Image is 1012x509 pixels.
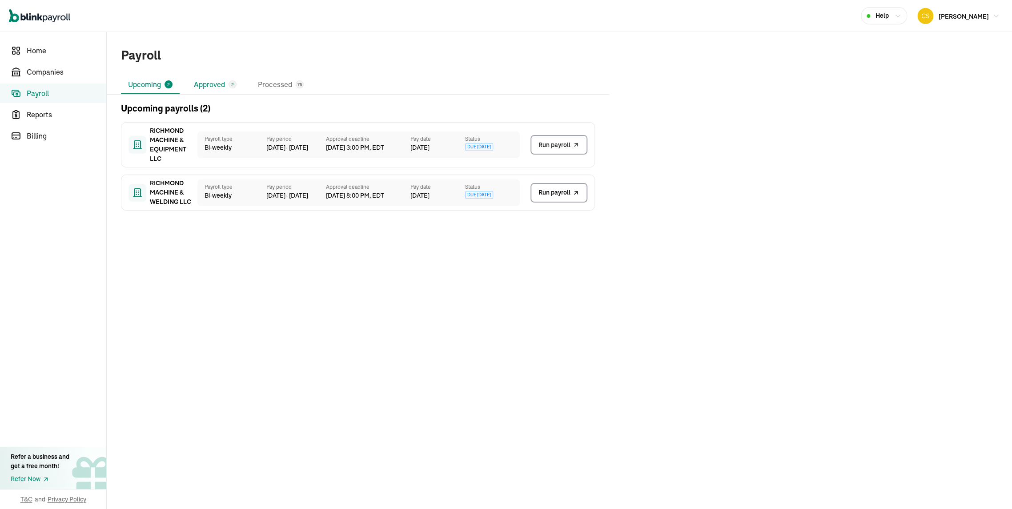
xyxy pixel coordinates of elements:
span: Bi-weekly [205,191,259,200]
span: 2 [231,81,234,88]
span: Reports [27,109,106,120]
span: RICHMOND MACHINE & WELDING LLC [150,179,194,207]
span: [DATE] 3:00 PM, EDT [326,143,410,152]
span: Run payroll [538,140,570,150]
span: [DATE] - [DATE] [266,143,326,152]
li: Processed [251,76,311,94]
span: Run payroll [538,188,570,197]
span: 2 [167,81,170,88]
span: Approval deadline [326,183,410,191]
button: [PERSON_NAME] [914,6,1003,26]
a: Run payroll [530,183,587,203]
span: Approval deadline [326,135,410,143]
li: Approved [187,76,244,94]
span: [DATE] [410,143,430,152]
span: Home [27,45,106,56]
span: T&C [20,495,32,504]
span: and [35,495,45,504]
span: Pay period [266,135,326,143]
span: RICHMOND MACHINE & EQUIPMENT LLC [150,126,194,163]
span: Pay date [410,183,465,191]
div: Refer a business and get a free month! [11,452,69,471]
button: Help [861,7,907,24]
span: [PERSON_NAME] [939,12,989,20]
span: Privacy Policy [48,495,86,504]
h1: Payroll [121,46,161,65]
iframe: Chat Widget [864,413,1012,509]
span: [DATE] 8:00 PM, EDT [326,191,410,200]
span: Due [DATE] [465,143,493,151]
span: Companies [27,67,106,77]
span: [DATE] - [DATE] [266,191,326,200]
span: [DATE] [410,191,430,200]
li: Upcoming [121,76,180,94]
a: Refer Now [11,474,69,484]
span: Status [465,135,520,143]
span: Help [875,11,889,20]
span: Payroll type [205,183,259,191]
span: Bi-weekly [205,143,259,152]
span: Billing [27,131,106,141]
span: Payroll type [205,135,259,143]
h2: Upcoming payrolls ( 2 ) [121,102,210,115]
span: Status [465,183,520,191]
span: Payroll [27,88,106,99]
span: Pay date [410,135,465,143]
span: 75 [297,81,302,88]
span: Due [DATE] [465,191,493,199]
nav: Global [9,3,70,29]
span: Pay period [266,183,326,191]
button: Run payroll [530,135,587,155]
